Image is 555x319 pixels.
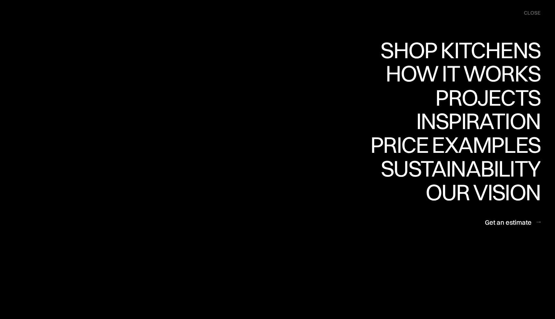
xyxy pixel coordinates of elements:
[370,156,540,179] div: Price examples
[485,214,540,230] a: Get an estimate
[375,180,540,203] div: Sustainability
[420,181,540,205] a: Our visionOur vision
[375,157,540,180] div: Sustainability
[435,109,540,132] div: Projects
[420,181,540,204] div: Our vision
[407,132,540,155] div: Inspiration
[384,85,540,107] div: How it works
[375,157,540,181] a: SustainabilitySustainability
[370,133,540,156] div: Price examples
[384,62,540,85] div: How it works
[420,204,540,226] div: Our vision
[517,7,540,20] div: menu
[435,86,540,110] a: ProjectsProjects
[370,133,540,157] a: Price examplesPrice examples
[524,9,540,17] div: close
[407,110,540,132] div: Inspiration
[377,39,540,62] a: Shop KitchensShop Kitchens
[407,110,540,133] a: InspirationInspiration
[377,61,540,84] div: Shop Kitchens
[485,218,532,227] div: Get an estimate
[384,62,540,86] a: How it worksHow it works
[377,39,540,61] div: Shop Kitchens
[435,86,540,109] div: Projects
